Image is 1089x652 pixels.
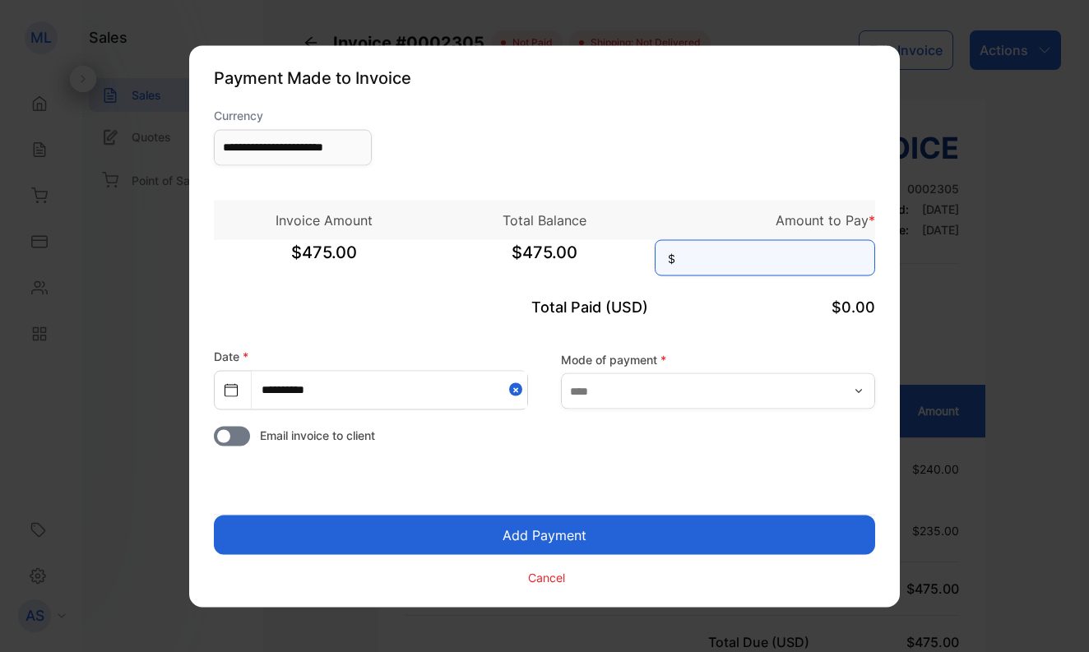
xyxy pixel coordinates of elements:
[214,65,875,90] p: Payment Made to Invoice
[434,239,655,280] span: $475.00
[13,7,63,56] button: Open LiveChat chat widget
[561,351,875,368] label: Mode of payment
[260,426,375,443] span: Email invoice to client
[214,239,434,280] span: $475.00
[214,106,372,123] label: Currency
[434,295,655,317] p: Total Paid (USD)
[668,249,675,266] span: $
[509,371,527,408] button: Close
[214,515,875,554] button: Add Payment
[214,210,434,229] p: Invoice Amount
[214,349,248,363] label: Date
[832,298,875,315] span: $0.00
[528,569,565,586] p: Cancel
[655,210,875,229] p: Amount to Pay
[434,210,655,229] p: Total Balance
